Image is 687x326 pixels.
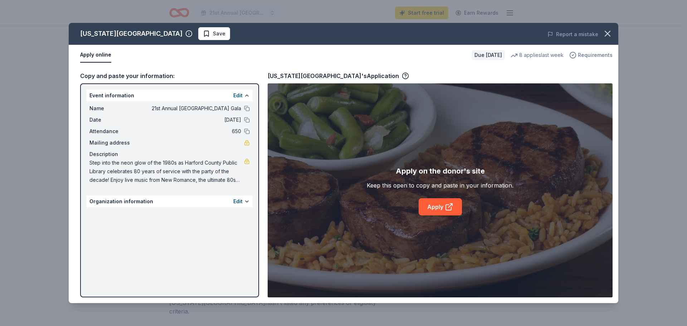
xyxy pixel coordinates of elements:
[511,51,564,59] div: 8 applies last week
[547,30,598,39] button: Report a mistake
[578,51,613,59] span: Requirements
[569,51,613,59] button: Requirements
[89,159,244,184] span: Step into the neon glow of the 1980s as Harford County Public Library celebrates 80 years of serv...
[89,127,137,136] span: Attendance
[137,127,241,136] span: 650
[396,165,485,177] div: Apply on the donor's site
[89,104,137,113] span: Name
[89,116,137,124] span: Date
[137,104,241,113] span: 21st Annual [GEOGRAPHIC_DATA] Gala
[198,27,230,40] button: Save
[80,71,259,81] div: Copy and paste your information:
[233,197,243,206] button: Edit
[87,90,253,101] div: Event information
[80,28,182,39] div: [US_STATE][GEOGRAPHIC_DATA]
[137,116,241,124] span: [DATE]
[89,150,250,159] div: Description
[472,50,505,60] div: Due [DATE]
[87,196,253,207] div: Organization information
[233,91,243,100] button: Edit
[268,71,409,81] div: [US_STATE][GEOGRAPHIC_DATA]'s Application
[213,29,225,38] span: Save
[80,48,111,63] button: Apply online
[89,138,137,147] span: Mailing address
[419,198,462,215] a: Apply
[367,181,513,190] div: Keep this open to copy and paste in your information.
